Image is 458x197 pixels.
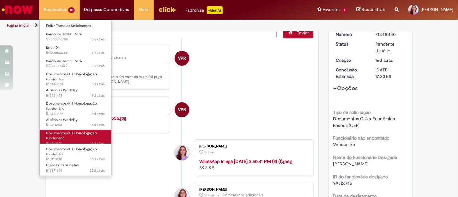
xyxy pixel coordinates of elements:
span: [PERSON_NAME] [333,161,369,167]
ul: Trilhas de página [5,20,301,32]
dt: Número [331,31,371,38]
a: Aberto R13371691 : Dúvidas Trabalhistas [40,162,111,174]
button: Enviar [283,27,313,38]
span: R13410172 [46,141,105,146]
span: Dúvidas Trabalhistas [46,163,79,168]
img: ServiceNow [1,3,34,16]
b: Funcionário não encontrado [333,135,390,141]
span: 6h atrás [92,50,105,55]
span: R13431497 [46,93,105,98]
span: R13448008 [46,82,105,87]
time: 26/08/2025 11:55:59 [92,82,105,87]
span: R13411263 [46,122,105,127]
dt: Conclusão Estimada [331,67,371,80]
div: [DATE] 17:33:58 [375,67,405,80]
span: Requisições [44,6,67,13]
div: Pendente Usuário [375,41,405,54]
div: 13/08/2025 15:01:09 [375,57,405,63]
div: Padroniza [186,6,223,14]
b: Nome do Funcionário Desligado [333,155,397,160]
textarea: Digite sua mensagem aqui... [51,27,277,38]
span: 99826746 [333,180,353,186]
span: R13410130 [46,157,105,162]
a: Aberto R13410172 : Documentos/KIT Homologação funcionário [40,130,111,144]
span: 7h atrás [92,63,105,68]
time: 19/08/2025 17:59:01 [92,111,105,116]
span: Documentos/KIT Homologação funcionário [46,131,97,141]
dt: Status [331,41,371,47]
span: SR000536780 [46,37,105,42]
dt: Criação [331,57,371,63]
div: 69.2 KB [199,158,307,171]
div: Vanessa Paiva Ribeiro [175,102,189,117]
span: Rascunhos [362,6,385,13]
span: 9d atrás [92,93,105,98]
span: 1 [342,7,347,13]
time: 22/08/2025 16:58:41 [204,150,214,154]
span: Erro 404 [46,45,60,50]
a: Aberto R13431497 : Ausências Workday [40,87,111,99]
time: 28/08/2025 11:00:18 [92,50,105,55]
div: [PERSON_NAME] [199,145,307,148]
span: 3h atrás [92,37,105,42]
a: Aberto R13411263 : Ausências Workday [40,117,111,128]
time: 28/08/2025 10:36:29 [92,63,105,68]
a: Aberto INC00522356 : Erro 404 [40,44,111,56]
span: R13371691 [46,168,105,173]
span: Despesas Corporativas [84,6,129,13]
span: 10 [68,7,75,13]
img: click_logo_yellow_360x200.png [158,5,176,14]
span: Banco de Horas - NEW [46,59,82,63]
span: More [139,6,149,13]
a: Página inicial [7,23,29,28]
span: 3d atrás [92,82,105,87]
a: Aberto SR000536780 : Banco de Horas - NEW [40,31,111,43]
a: WhatsApp Image [DATE] 3.50.41 PM (2) (1).jpeg [199,158,292,164]
time: 28/08/2025 14:20:31 [92,37,105,42]
span: 16d atrás [91,141,105,145]
span: 9d atrás [92,111,105,116]
span: Documentos/KIT Homologação funcionário [46,101,97,111]
a: Rascunhos [356,7,385,13]
span: SR000515949 [46,63,105,69]
time: 20/08/2025 10:20:42 [92,93,105,98]
a: Aberto R13430272 : Documentos/KIT Homologação funcionário [40,100,111,114]
span: 16d atrás [375,57,393,63]
a: Aberto R13410130 : Documentos/KIT Homologação funcionário [40,146,111,160]
span: Documentos Caixa Econômica Federal (CEF) [333,116,396,128]
span: Banco de Horas - NEW [46,32,82,37]
div: Vanessa Paiva Ribeiro [175,51,189,66]
time: 07/08/2025 15:01:58 [90,168,105,173]
span: 7d atrás [204,150,214,154]
span: Documentos/KIT Homologação funcionário [46,147,97,157]
span: VPR [178,51,186,66]
span: 16d atrás [91,122,105,127]
b: Tipo de solicitação [333,109,371,115]
a: Aberto SR000515949 : Banco de Horas - NEW [40,58,111,70]
span: [PERSON_NAME] [421,7,453,12]
span: Verdadeiro [333,142,355,147]
span: Favoritos [323,6,340,13]
time: 13/08/2025 15:01:09 [375,57,393,63]
span: VPR [178,102,186,117]
span: INC00522356 [46,50,105,55]
span: Ausências Workday [46,88,78,93]
div: R13410130 [375,31,405,38]
span: Ausências Workday [46,117,78,122]
span: Documentos/KIT Homologação funcionário [46,72,97,82]
time: 13/08/2025 17:11:27 [91,122,105,127]
span: 16d atrás [91,157,105,162]
ul: Requisições [39,19,112,176]
span: Enviar [297,30,309,36]
p: +GenAi [207,6,223,14]
span: R13430272 [46,111,105,117]
span: 22d atrás [90,168,105,173]
b: ID do funcionário desligado [333,174,388,180]
div: [PERSON_NAME] [199,188,307,192]
a: Aberto R13448008 : Documentos/KIT Homologação funcionário [40,71,111,85]
div: Maria Eduarda Rios De Oliveira [175,145,189,160]
a: Exibir Todas as Solicitações [40,23,111,30]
